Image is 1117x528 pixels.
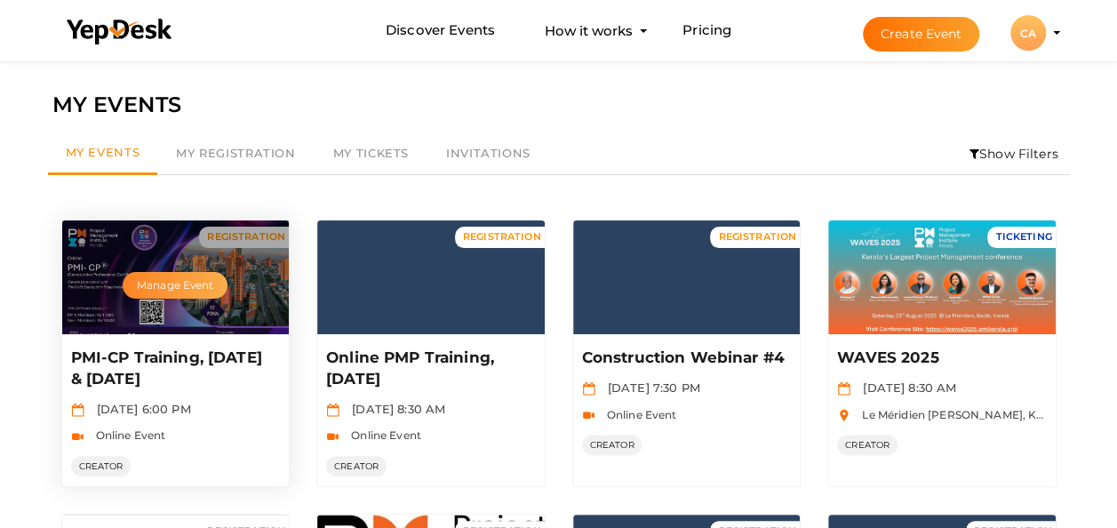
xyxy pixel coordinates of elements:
span: CREATOR [837,435,898,455]
button: Manage Event [123,272,227,299]
p: PMI-CP Training, [DATE] & [DATE] [71,348,276,390]
img: video-icon.svg [71,430,84,444]
button: How it works [539,14,638,47]
span: [DATE] 7:30 PM [599,380,700,395]
img: calendar.svg [71,404,84,417]
span: CREATOR [326,456,387,476]
img: video-icon.svg [582,409,595,422]
p: Construction Webinar #4 [582,348,787,369]
a: Discover Events [386,14,495,47]
span: Online Event [342,428,421,442]
li: Show Filters [958,133,1070,174]
img: location.svg [837,409,850,422]
p: Online PMP Training, [DATE] [326,348,531,390]
button: CA [1005,14,1051,52]
span: [DATE] 8:30 AM [343,402,445,416]
img: video-icon.svg [326,430,339,444]
a: My Events [48,133,158,175]
p: WAVES 2025 [837,348,1042,369]
span: My Registration [176,146,295,160]
span: Online Event [598,408,677,421]
span: [DATE] 6:00 PM [88,402,191,416]
div: CA [1010,15,1046,51]
img: calendar.svg [837,382,850,396]
a: Invitations [427,133,549,174]
span: My Tickets [333,146,409,160]
span: [DATE] 8:30 AM [854,380,956,395]
span: Invitations [446,146,531,160]
span: Online Event [87,428,166,442]
img: calendar.svg [582,382,595,396]
span: CREATOR [582,435,642,455]
a: Pricing [682,14,731,47]
profile-pic: CA [1010,27,1046,40]
a: My Tickets [315,133,427,174]
div: MY EVENTS [52,88,1065,122]
span: CREATOR [71,456,132,476]
button: Create Event [863,17,980,52]
img: calendar.svg [326,404,339,417]
a: My Registration [157,133,314,174]
span: My Events [66,145,140,159]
